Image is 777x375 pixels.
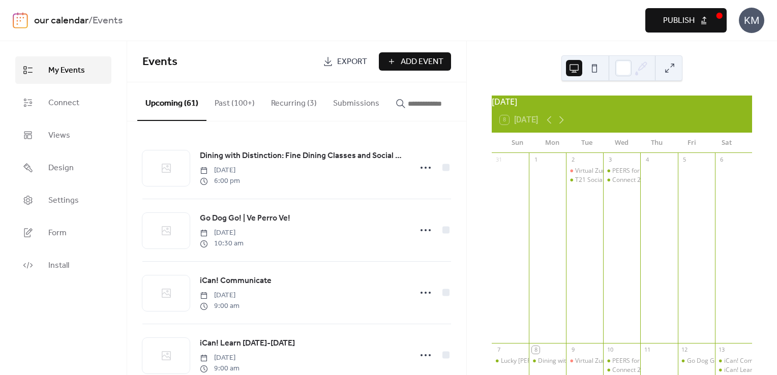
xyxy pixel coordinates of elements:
[15,154,111,181] a: Design
[48,227,67,239] span: Form
[606,156,614,164] div: 3
[718,156,726,164] div: 6
[200,228,244,238] span: [DATE]
[605,133,640,153] div: Wed
[603,176,640,184] div: Connect 21
[492,357,529,365] div: Lucky Littles and Young Explorers - Orange County Regional History Center
[200,238,244,249] span: 10:30 am
[566,176,603,184] div: T21 Social Network (members 18+) September 2025
[200,150,405,162] span: Dining with Distinction: Fine Dining Classes and Social Skills for Young Adults
[709,133,744,153] div: Sat
[34,11,88,30] a: our calendar
[643,156,651,164] div: 4
[15,56,111,84] a: My Events
[13,12,28,28] img: logo
[495,346,502,354] div: 7
[48,195,79,207] span: Settings
[639,133,674,153] div: Thu
[501,357,723,365] div: Lucky [PERSON_NAME] and [PERSON_NAME] Explorers - [GEOGRAPHIC_DATA]
[612,357,764,365] div: PEERS for Adults ages [DEMOGRAPHIC_DATA] and up
[566,167,603,175] div: Virtual Zumba with Elyse
[603,357,640,365] div: PEERS for Adults ages 18 and up
[337,56,367,68] span: Export
[534,133,570,153] div: Mon
[681,346,689,354] div: 12
[566,357,603,365] div: Virtual Zumba with Elyse
[315,52,375,71] a: Export
[15,252,111,279] a: Install
[606,346,614,354] div: 10
[200,275,272,287] span: iCan! Communicate
[200,176,240,186] span: 6:00 pm
[715,357,752,365] div: iCan! Communicate
[529,357,566,365] div: Dining with Distinction: Fine Dining Classes and Social Skills for Young Adults
[603,366,640,374] div: Connect 21
[15,219,111,246] a: Form
[379,52,451,71] button: Add Event
[687,357,761,365] div: Go Dog Go! | Ve Perro Ve!
[569,346,577,354] div: 9
[718,346,726,354] div: 13
[48,162,74,174] span: Design
[645,8,727,33] button: Publish
[500,133,535,153] div: Sun
[15,89,111,116] a: Connect
[612,176,644,184] div: Connect 21
[570,133,605,153] div: Tue
[532,156,540,164] div: 1
[206,82,263,120] button: Past (100+)
[200,274,272,288] a: iCan! Communicate
[200,212,290,225] a: Go Dog Go! | Ve Perro Ve!
[88,11,93,30] b: /
[681,156,689,164] div: 5
[263,82,325,120] button: Recurring (3)
[495,156,502,164] div: 31
[15,121,111,149] a: Views
[137,82,206,121] button: Upcoming (61)
[674,133,709,153] div: Fri
[538,357,754,365] div: Dining with Distinction: Fine Dining Classes and Social Skills for Young Adults
[48,130,70,142] span: Views
[200,290,240,301] span: [DATE]
[48,65,85,77] span: My Events
[612,366,644,374] div: Connect 21
[15,186,111,214] a: Settings
[575,167,677,175] div: Virtual Zumba with [PERSON_NAME]
[575,176,696,184] div: T21 Social Network (members 18+) [DATE]
[200,165,240,176] span: [DATE]
[715,366,752,374] div: iCan! Learn 2025-2026
[401,56,443,68] span: Add Event
[142,51,177,73] span: Events
[200,301,240,311] span: 9:00 am
[678,357,715,365] div: Go Dog Go! | Ve Perro Ve!
[200,363,240,374] span: 9:00 am
[48,260,69,272] span: Install
[575,357,677,365] div: Virtual Zumba with [PERSON_NAME]
[200,149,405,163] a: Dining with Distinction: Fine Dining Classes and Social Skills for Young Adults
[325,82,387,120] button: Submissions
[200,337,295,350] a: iCan! Learn [DATE]-[DATE]
[93,11,123,30] b: Events
[569,156,577,164] div: 2
[643,346,651,354] div: 11
[200,353,240,363] span: [DATE]
[48,97,79,109] span: Connect
[612,167,764,175] div: PEERS for Adults ages [DEMOGRAPHIC_DATA] and up
[603,167,640,175] div: PEERS for Adults ages 18 and up
[663,15,695,27] span: Publish
[492,96,752,108] div: [DATE]
[739,8,764,33] div: KM
[532,346,540,354] div: 8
